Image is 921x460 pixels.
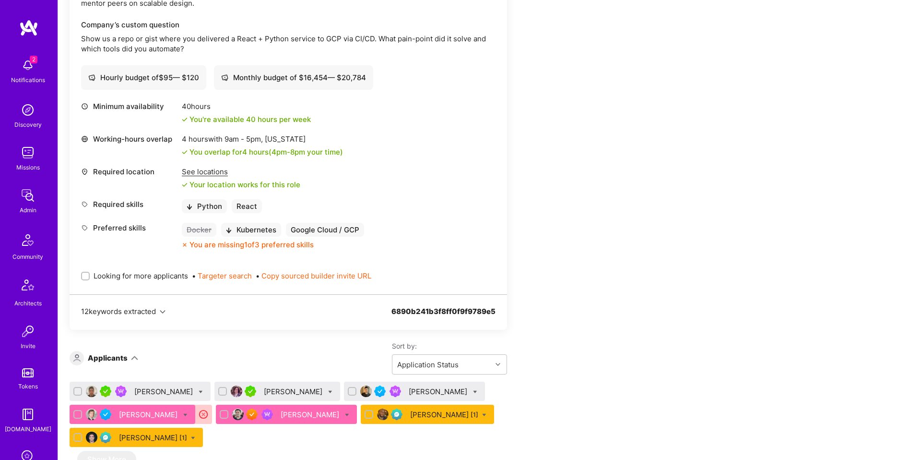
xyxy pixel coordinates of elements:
div: Kubernetes [221,223,281,237]
img: User Avatar [377,409,389,420]
div: Hourly budget of $ 95 — $ 120 [88,73,199,83]
span: 2 [30,56,37,63]
div: [DOMAIN_NAME] [5,424,51,434]
img: guide book [18,405,37,424]
div: Invite [21,341,35,351]
div: [PERSON_NAME] [119,433,187,443]
div: Working-hours overlap [81,134,177,144]
img: User Avatar [360,386,372,397]
img: Been on Mission [261,409,273,420]
i: icon Cash [221,74,228,81]
i: icon Location [81,168,88,175]
div: Required location [81,167,177,177]
img: Been on Mission [390,386,401,397]
div: Minimum availability [81,101,177,111]
div: Notifications [11,75,45,85]
img: admin teamwork [18,186,37,205]
div: 40 hours [182,101,311,111]
sup: [1] [471,410,478,420]
div: Python [182,199,227,213]
i: icon Chevron [160,309,165,315]
div: Preferred skills [81,223,177,233]
i: icon Clock [81,103,88,110]
div: Application Status [397,360,459,370]
button: Targeter search [198,271,252,281]
img: A.Teamer in Residence [100,386,111,397]
img: Community [16,229,39,252]
button: Copy sourced builder invite URL [261,271,371,281]
i: icon CloseRedCircle [198,409,209,420]
img: A.Teamer in Residence [245,386,256,397]
p: Show us a repo or gist where you delivered a React + Python service to GCP via CI/CD. What pain-p... [81,34,496,54]
div: You overlap for 4 hours ( your time) [189,147,343,157]
div: Required skills [81,199,177,209]
img: Been on Mission [115,386,127,397]
img: teamwork [18,143,37,162]
i: icon Chevron [496,362,500,367]
i: Bulk Status Update [199,390,203,394]
i: icon Applicant [73,354,81,362]
i: Bulk Status Update [345,413,349,417]
i: Bulk Status Update [191,436,195,440]
div: Your location works for this role [182,180,300,190]
div: Missions [16,162,40,172]
div: You're available 40 hours per week [182,114,311,124]
div: Applicants [88,353,128,363]
span: 4pm - 8pm [272,147,305,157]
div: Architects [14,298,42,308]
i: Bulk Status Update [328,390,332,394]
span: Looking for more applicants [94,271,188,281]
div: Admin [20,205,36,215]
i: icon CloseOrange [182,242,188,248]
i: icon Tag [81,224,88,231]
img: bell [18,56,37,75]
img: User Avatar [86,432,97,443]
img: User Avatar [86,409,97,420]
i: icon Check [182,182,188,188]
div: 4 hours with [US_STATE] [182,134,343,144]
span: • [256,271,371,281]
i: icon Cash [88,74,95,81]
img: Evaluation Call Pending [100,432,111,443]
div: [PERSON_NAME] [119,410,179,420]
button: 12keywords extracted [81,306,165,316]
img: Invite [18,322,37,341]
img: Evaluation Call Pending [391,409,402,420]
label: Sort by: [392,341,507,351]
span: 9am - 5pm , [223,134,265,144]
img: Exceptional A.Teamer [246,409,258,420]
div: Monthly budget of $ 16,454 — $ 20,784 [221,73,366,83]
div: You are missing 1 of 3 preferred skills [189,240,314,250]
div: 6890b241b3f8ff0f9f9789e5 [391,306,496,328]
i: icon Tag [81,201,88,208]
i: icon World [81,135,88,143]
div: Discovery [14,120,42,130]
div: [PERSON_NAME] [264,387,324,397]
i: Bulk Status Update [473,390,477,394]
i: icon ArrowDown [131,354,138,362]
img: User Avatar [86,386,97,397]
div: See locations [182,167,300,177]
img: Architects [16,275,39,298]
i: icon Check [182,149,188,155]
div: React [232,199,262,213]
img: logo [19,19,38,36]
img: Vetted A.Teamer [100,409,111,420]
div: [PERSON_NAME] [134,387,195,397]
sup: [1] [179,433,187,443]
img: User Avatar [232,409,244,420]
img: Vetted A.Teamer [374,386,386,397]
div: [PERSON_NAME] [410,410,478,420]
img: tokens [22,368,34,377]
div: [PERSON_NAME] [281,410,341,420]
div: [PERSON_NAME] [409,387,469,397]
div: Company’s custom question [81,20,496,30]
i: icon Check [182,117,188,122]
span: • [192,271,252,281]
div: Docker [182,223,216,237]
div: Google Cloud / GCP [286,223,364,237]
img: discovery [18,100,37,120]
img: User Avatar [231,386,242,397]
i: icon BlackArrowDown [226,228,232,233]
i: Bulk Status Update [183,413,188,417]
